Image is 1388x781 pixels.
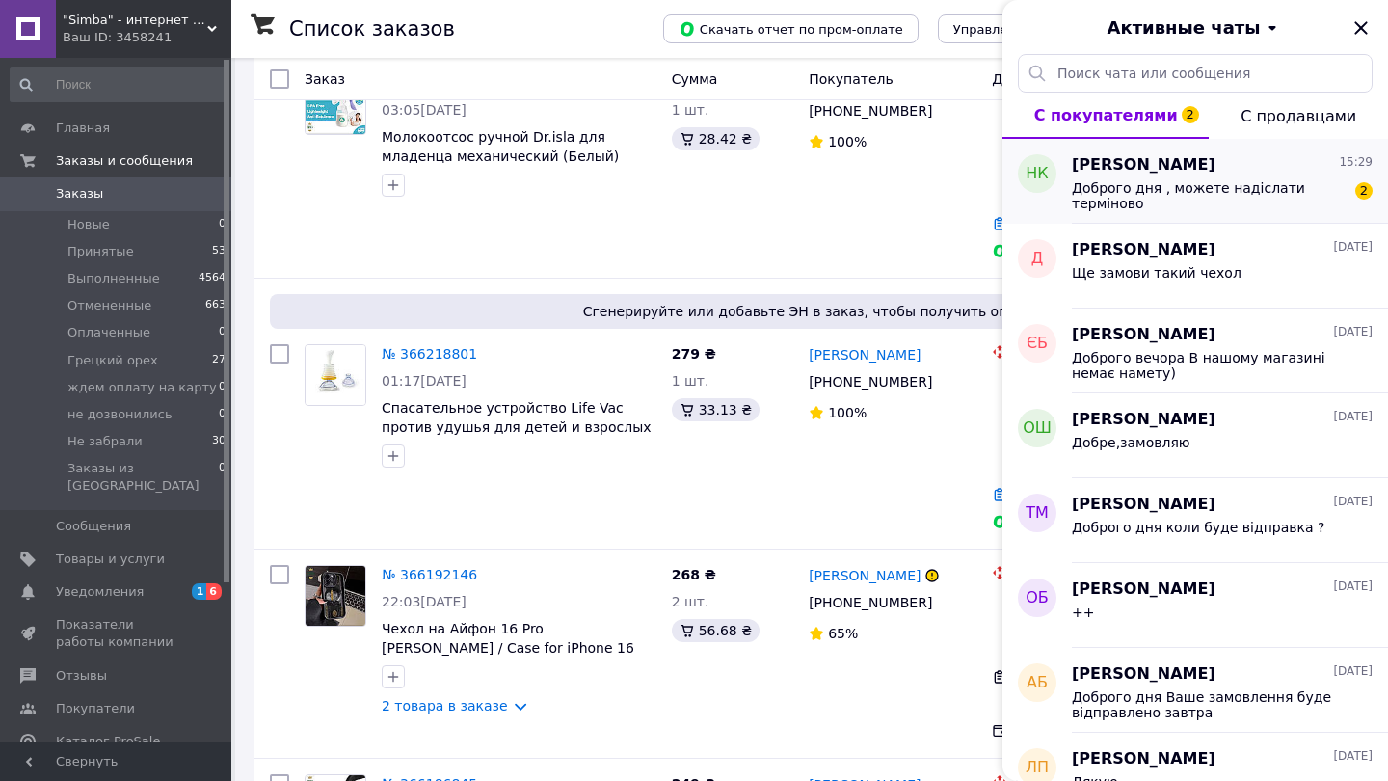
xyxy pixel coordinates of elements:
span: [DATE] [1333,748,1373,765]
span: Новые [67,216,110,233]
div: [PHONE_NUMBER] [805,368,936,395]
a: Спасательное устройство Life Vac против удушья для детей и взрослых [382,400,652,435]
span: Выполненные [67,270,160,287]
span: Ще замови такий чехол [1072,265,1241,281]
button: С покупателями2 [1002,93,1209,139]
a: Фото товару [305,344,366,406]
span: 01:17[DATE] [382,373,467,389]
span: не дозвонились [67,406,173,423]
button: С продавцами [1209,93,1388,139]
input: Поиск [10,67,227,102]
span: Заказы [56,185,103,202]
span: Д [1031,248,1044,270]
span: Сообщения [56,518,131,535]
span: ЄБ [1027,333,1048,355]
span: [DATE] [1333,324,1373,340]
span: Доброго дня , можете надіслати терміново [1072,180,1346,211]
span: Добре,замовляю [1072,435,1190,450]
span: 1 шт. [672,102,709,118]
span: ТМ [1026,502,1049,525]
a: № 366218801 [382,346,477,362]
span: [PERSON_NAME] [1072,579,1215,601]
div: [PHONE_NUMBER] [805,589,936,616]
span: Скачать отчет по пром-оплате [679,20,903,38]
span: 22:03[DATE] [382,594,467,609]
span: 268 ₴ [672,567,716,582]
span: [PERSON_NAME] [1072,324,1215,346]
span: ОШ [1023,417,1052,440]
span: [DATE] [1333,494,1373,510]
span: Грецкий орех [67,352,158,369]
span: Доброго дня коли буде відправка ? [1072,520,1324,535]
span: НК [1026,163,1048,185]
span: Главная [56,120,110,137]
h1: Список заказов [289,17,455,40]
span: Отзывы [56,667,107,685]
span: 1 шт. [672,373,709,389]
button: ОБ[PERSON_NAME][DATE]++ [1002,563,1388,648]
span: ЛП [1026,757,1049,779]
input: Поиск чата или сообщения [1018,54,1373,93]
img: Фото товару [306,74,365,134]
span: [PERSON_NAME] [1072,663,1215,686]
span: 53 [212,243,226,260]
span: Покупатели [56,700,135,717]
span: ждем оплату на карту [67,379,217,396]
span: [PERSON_NAME] [1072,154,1215,176]
span: 30 [212,433,226,450]
span: Покупатель [809,71,894,87]
span: Доставка и оплата [992,71,1126,87]
span: Уведомления [56,583,144,601]
span: [DATE] [1333,239,1373,256]
span: 27 [212,352,226,369]
button: АБ[PERSON_NAME][DATE]Доброго дня Ваше замовлення буде відправлено завтра [1002,648,1388,733]
a: Молокоотсос ручной Dr.isla для младенца механический (Белый) [382,129,619,164]
a: [PERSON_NAME] [809,566,921,585]
a: № 366192146 [382,567,477,582]
span: Управление статусами [953,22,1105,37]
span: 0 [219,460,226,495]
span: [PERSON_NAME] [1072,239,1215,261]
div: 56.68 ₴ [672,619,760,642]
span: Товары и услуги [56,551,165,568]
span: Заказы из [GEOGRAPHIC_DATA] [67,460,219,495]
span: [DATE] [1333,579,1373,595]
span: Не забрали [67,433,143,450]
span: [PERSON_NAME] [1072,748,1215,770]
span: С продавцами [1241,107,1356,125]
span: 0 [219,406,226,423]
span: [PERSON_NAME] [1072,409,1215,431]
span: Сгенерируйте или добавьте ЭН в заказ, чтобы получить оплату [278,302,1346,321]
span: 4564 [199,270,226,287]
span: 1 [192,583,207,600]
button: Скачать отчет по пром-оплате [663,14,919,43]
span: ОБ [1026,587,1049,609]
span: 2 шт. [672,594,709,609]
span: "Simba" - интернет магазин [63,12,207,29]
span: 15:29 [1339,154,1373,171]
span: 2 [1182,106,1199,123]
button: ЄБ[PERSON_NAME][DATE]Доброго вечора В нашому магазині немає намету) [1002,309,1388,393]
span: [DATE] [1333,663,1373,680]
button: Закрыть [1349,16,1373,40]
span: [DATE] [1333,409,1373,425]
span: Каталог ProSale [56,733,160,750]
img: Фото товару [306,345,365,404]
span: Оплаченные [67,324,150,341]
span: 0 [219,324,226,341]
img: Фото товару [306,566,365,626]
span: С покупателями [1034,106,1178,124]
span: 2 [1355,182,1373,200]
div: Ваш ID: 3458241 [63,29,231,46]
div: 28.42 ₴ [672,127,760,150]
a: [PERSON_NAME] [809,345,921,364]
button: Д[PERSON_NAME][DATE]Ще замови такий чехол [1002,224,1388,309]
span: Показатели работы компании [56,616,178,651]
button: НК[PERSON_NAME]15:29Доброго дня , можете надіслати терміново2 [1002,139,1388,224]
span: АБ [1027,672,1048,694]
div: 33.13 ₴ [672,398,760,421]
span: 6 [206,583,222,600]
span: 100% [828,405,867,420]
